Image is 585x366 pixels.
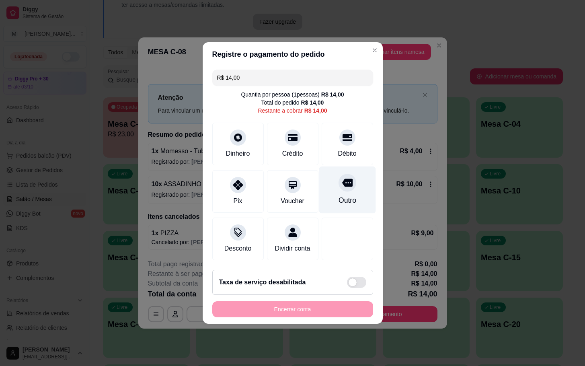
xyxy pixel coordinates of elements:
div: Outro [338,195,356,206]
button: Close [368,44,381,57]
div: R$ 14,00 [301,99,324,107]
div: Crédito [282,149,303,158]
div: R$ 14,00 [321,90,344,99]
div: Dinheiro [226,149,250,158]
div: R$ 14,00 [304,107,327,115]
div: Débito [338,149,356,158]
header: Registre o pagamento do pedido [203,42,383,66]
div: Quantia por pessoa ( 1 pessoas) [241,90,344,99]
input: Ex.: hambúrguer de cordeiro [217,70,368,86]
div: Dividir conta [275,244,310,253]
div: Total do pedido [261,99,324,107]
div: Desconto [224,244,252,253]
div: Voucher [281,196,304,206]
div: Restante a cobrar [258,107,327,115]
h2: Taxa de serviço desabilitada [219,278,306,287]
div: Pix [233,196,242,206]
